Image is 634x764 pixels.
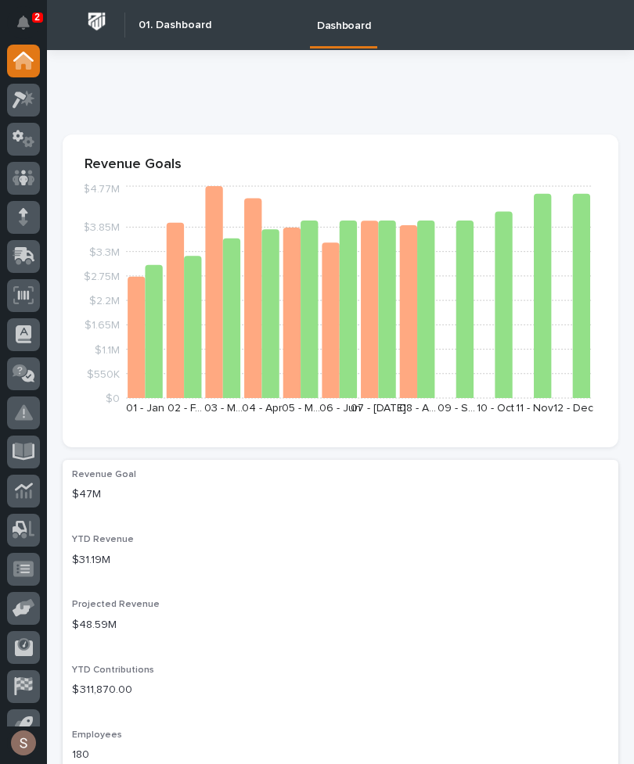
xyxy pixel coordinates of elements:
tspan: $1.65M [85,321,120,332]
button: Notifications [7,6,40,39]
p: $47M [72,486,609,503]
text: 07 - [DATE] [351,403,406,414]
p: 180 [72,747,609,763]
p: $ 311,870.00 [72,682,609,698]
span: Projected Revenue [72,600,160,609]
img: Workspace Logo [82,7,111,36]
text: 11 - Nov [516,403,553,414]
h2: 01. Dashboard [139,16,211,34]
text: 09 - S… [438,403,475,414]
span: Employees [72,730,122,740]
tspan: $0 [106,393,120,404]
tspan: $3.3M [89,247,120,258]
tspan: $2.2M [89,296,120,307]
text: 08 - A… [399,403,436,414]
tspan: $3.85M [83,223,120,234]
span: YTD Contributions [72,665,154,675]
text: 02 - F… [168,403,202,414]
span: YTD Revenue [72,535,134,544]
span: Revenue Goal [72,470,136,479]
p: Revenue Goals [85,156,596,174]
text: 04 - Apr [242,403,283,414]
text: 05 - M… [282,403,320,414]
text: 01 - Jan [126,403,164,414]
text: 12 - Dec [553,403,593,414]
tspan: $550K [87,369,120,380]
div: Notifications2 [20,16,40,41]
p: $31.19M [72,552,609,569]
tspan: $4.77M [83,184,120,195]
text: 06 - Jun [319,403,361,414]
button: users-avatar [7,726,40,759]
tspan: $2.75M [84,271,120,282]
text: 03 - M… [204,403,243,414]
text: 10 - Oct [477,403,514,414]
p: $48.59M [72,617,609,633]
p: 2 [34,12,40,23]
tspan: $1.1M [95,345,120,356]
